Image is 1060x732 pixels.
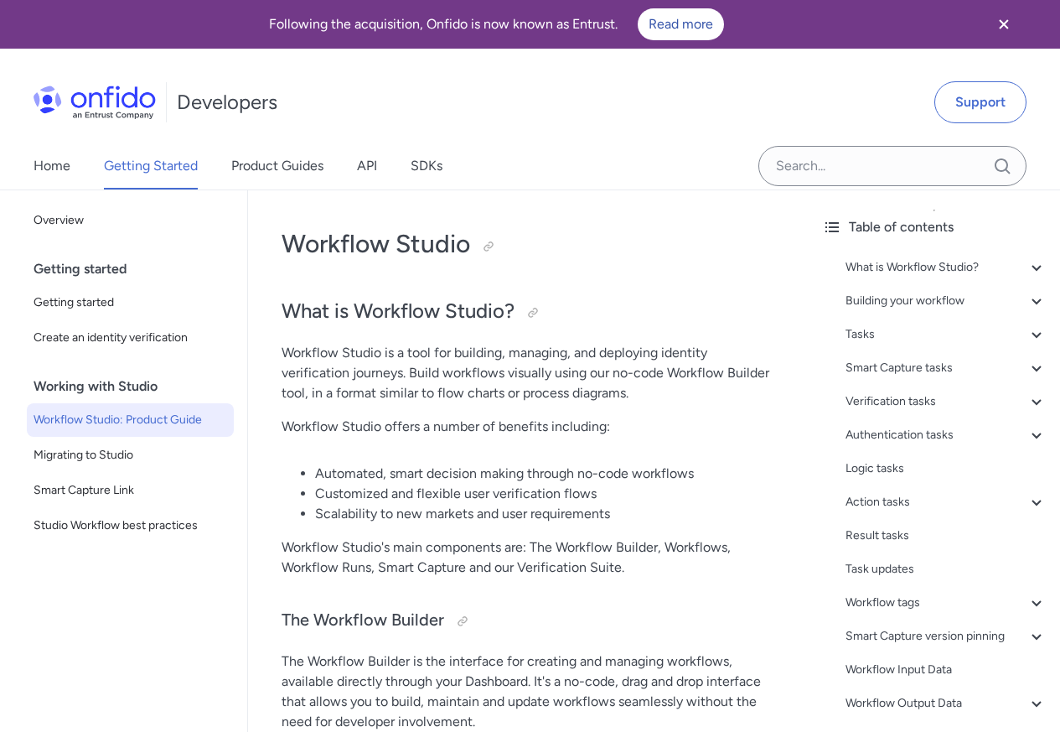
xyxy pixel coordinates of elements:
[845,459,1047,479] a: Logic tasks
[20,8,973,40] div: Following the acquisition, Onfido is now known as Entrust.
[994,14,1014,34] svg: Close banner
[34,445,227,465] span: Migrating to Studio
[315,464,775,484] li: Automated, smart decision making through no-code workflows
[34,480,227,501] span: Smart Capture Link
[973,3,1035,45] button: Close banner
[231,143,323,189] a: Product Guides
[27,509,234,543] a: Studio Workflow best practices
[282,227,775,261] h1: Workflow Studio
[34,86,156,119] img: Onfido Logo
[177,89,277,116] h1: Developers
[822,217,1047,237] div: Table of contents
[845,358,1047,378] a: Smart Capture tasks
[282,608,775,635] h3: The Workflow Builder
[27,474,234,507] a: Smart Capture Link
[845,392,1047,412] a: Verification tasks
[27,204,234,237] a: Overview
[845,693,1047,714] a: Workflow Output Data
[27,286,234,319] a: Getting started
[282,298,775,326] h2: What is Workflow Studio?
[845,559,1047,579] a: Task updates
[34,210,227,231] span: Overview
[27,321,234,355] a: Create an identity verification
[315,504,775,524] li: Scalability to new markets and user requirements
[845,257,1047,278] a: What is Workflow Studio?
[282,343,775,403] p: Workflow Studio is a tool for building, managing, and deploying identity verification journeys. B...
[282,652,775,732] p: The Workflow Builder is the interface for creating and managing workflows, available directly thr...
[758,146,1026,186] input: Onfido search input field
[315,484,775,504] li: Customized and flexible user verification flows
[934,81,1026,123] a: Support
[845,526,1047,546] a: Result tasks
[34,410,227,430] span: Workflow Studio: Product Guide
[357,143,377,189] a: API
[34,328,227,348] span: Create an identity verification
[845,593,1047,613] a: Workflow tags
[34,293,227,313] span: Getting started
[638,8,724,40] a: Read more
[34,252,240,286] div: Getting started
[104,143,198,189] a: Getting Started
[845,291,1047,311] a: Building your workflow
[845,425,1047,445] a: Authentication tasks
[845,492,1047,512] a: Action tasks
[34,516,227,536] span: Studio Workflow best practices
[411,143,442,189] a: SDKs
[282,537,775,578] p: Workflow Studio's main components are: The Workflow Builder, Workflows, Workflow Runs, Smart Capt...
[282,417,775,437] p: Workflow Studio offers a number of benefits including:
[27,403,234,437] a: Workflow Studio: Product Guide
[845,626,1047,646] a: Smart Capture version pinning
[845,660,1047,680] a: Workflow Input Data
[34,143,70,189] a: Home
[845,324,1047,345] a: Tasks
[34,370,240,403] div: Working with Studio
[27,439,234,472] a: Migrating to Studio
